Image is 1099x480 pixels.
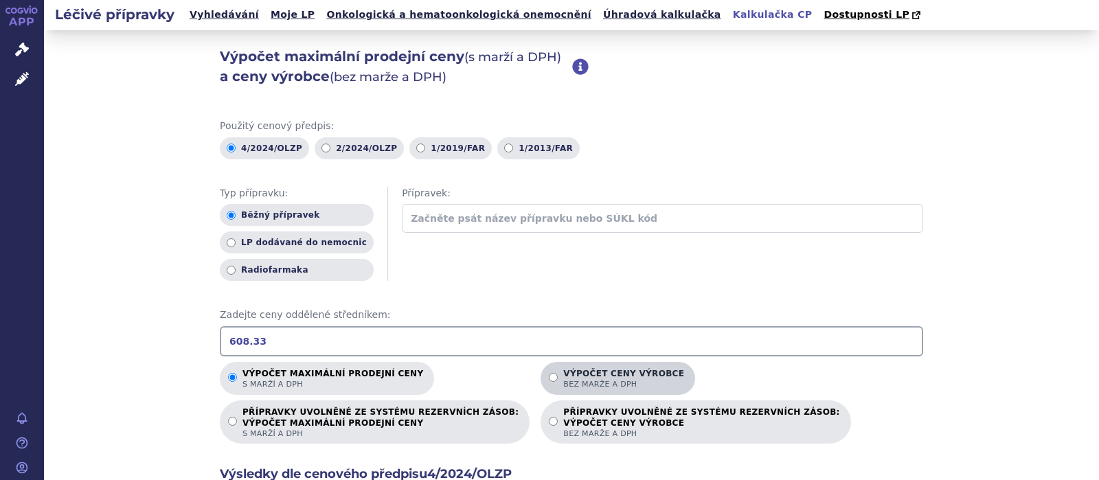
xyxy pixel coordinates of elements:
[242,407,519,439] p: PŘÍPRAVKY UVOLNĚNÉ ZE SYSTÉMU REZERVNÍCH ZÁSOB:
[563,379,684,389] span: bez marže a DPH
[824,9,909,20] span: Dostupnosti LP
[549,417,558,426] input: PŘÍPRAVKY UVOLNĚNÉ ZE SYSTÉMU REZERVNÍCH ZÁSOB:VÝPOČET CENY VÝROBCEbez marže a DPH
[220,326,923,356] input: Zadejte ceny oddělené středníkem
[563,407,839,439] p: PŘÍPRAVKY UVOLNĚNÉ ZE SYSTÉMU REZERVNÍCH ZÁSOB:
[599,5,725,24] a: Úhradová kalkulačka
[563,369,684,389] p: Výpočet ceny výrobce
[729,5,817,24] a: Kalkulačka CP
[44,5,185,24] h2: Léčivé přípravky
[330,69,446,84] span: (bez marže a DPH)
[315,137,404,159] label: 2/2024/OLZP
[504,144,513,152] input: 1/2013/FAR
[321,144,330,152] input: 2/2024/OLZP
[242,418,519,428] strong: VÝPOČET MAXIMÁLNÍ PRODEJNÍ CENY
[402,187,923,201] span: Přípravek:
[242,369,423,389] p: Výpočet maximální prodejní ceny
[242,428,519,439] span: s marží a DPH
[220,204,374,226] label: Běžný přípravek
[220,259,374,281] label: Radiofarmaka
[227,266,236,275] input: Radiofarmaka
[220,119,923,133] span: Použitý cenový předpis:
[402,204,923,233] input: Začněte psát název přípravku nebo SÚKL kód
[563,428,839,439] span: bez marže a DPH
[227,238,236,247] input: LP dodávané do nemocnic
[322,5,596,24] a: Onkologická a hematoonkologická onemocnění
[220,187,374,201] span: Typ přípravku:
[409,137,492,159] label: 1/2019/FAR
[228,373,237,382] input: Výpočet maximální prodejní cenys marží a DPH
[563,418,839,428] strong: VÝPOČET CENY VÝROBCE
[228,417,237,426] input: PŘÍPRAVKY UVOLNĚNÉ ZE SYSTÉMU REZERVNÍCH ZÁSOB:VÝPOČET MAXIMÁLNÍ PRODEJNÍ CENYs marží a DPH
[220,137,309,159] label: 4/2024/OLZP
[242,379,423,389] span: s marží a DPH
[497,137,580,159] label: 1/2013/FAR
[220,308,923,322] span: Zadejte ceny oddělené středníkem:
[220,231,374,253] label: LP dodávané do nemocnic
[464,49,561,65] span: (s marží a DPH)
[819,5,927,25] a: Dostupnosti LP
[549,373,558,382] input: Výpočet ceny výrobcebez marže a DPH
[416,144,425,152] input: 1/2019/FAR
[227,211,236,220] input: Běžný přípravek
[185,5,263,24] a: Vyhledávání
[220,47,572,87] h2: Výpočet maximální prodejní ceny a ceny výrobce
[227,144,236,152] input: 4/2024/OLZP
[267,5,319,24] a: Moje LP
